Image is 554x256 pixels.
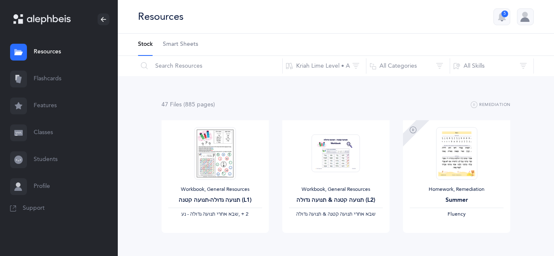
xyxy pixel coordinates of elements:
[23,204,45,213] span: Support
[312,134,360,172] img: Tenuah_Gedolah.Ketana-Workbook-SB_thumbnail_1685245466.png
[471,100,511,110] button: Remediation
[501,11,508,17] div: 5
[410,211,504,218] div: Fluency
[493,8,510,25] button: 5
[436,127,477,179] img: Recommended_Summer_Remedial_EN_thumbnail_1717642628.png
[138,10,183,24] div: Resources
[289,186,383,193] div: Workbook, General Resources
[168,186,262,193] div: Workbook, General Resources
[162,101,182,108] span: 47 File
[163,40,198,49] span: Smart Sheets
[179,101,182,108] span: s
[211,101,213,108] span: s
[168,211,262,218] div: ‪, + 2‬
[138,56,283,76] input: Search Resources
[183,101,215,108] span: (885 page )
[410,196,504,205] div: Summer
[450,56,534,76] button: All Skills
[282,56,366,76] button: Kriah Lime Level • A
[366,56,450,76] button: All Categories
[296,211,376,217] span: ‫שבא אחרי תנועה קטנה & תנועה גדולה‬
[181,211,239,217] span: ‫שבא אחרי תנועה גדולה - נע‬
[194,127,236,179] img: Alephbeis__%D7%AA%D7%A0%D7%95%D7%A2%D7%94_%D7%92%D7%93%D7%95%D7%9C%D7%94-%D7%A7%D7%98%D7%A0%D7%94...
[410,186,504,193] div: Homework, Remediation
[168,196,262,205] div: תנועה גדולה-תנועה קטנה (L1)
[289,196,383,205] div: תנועה קטנה & תנועה גדולה (L2)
